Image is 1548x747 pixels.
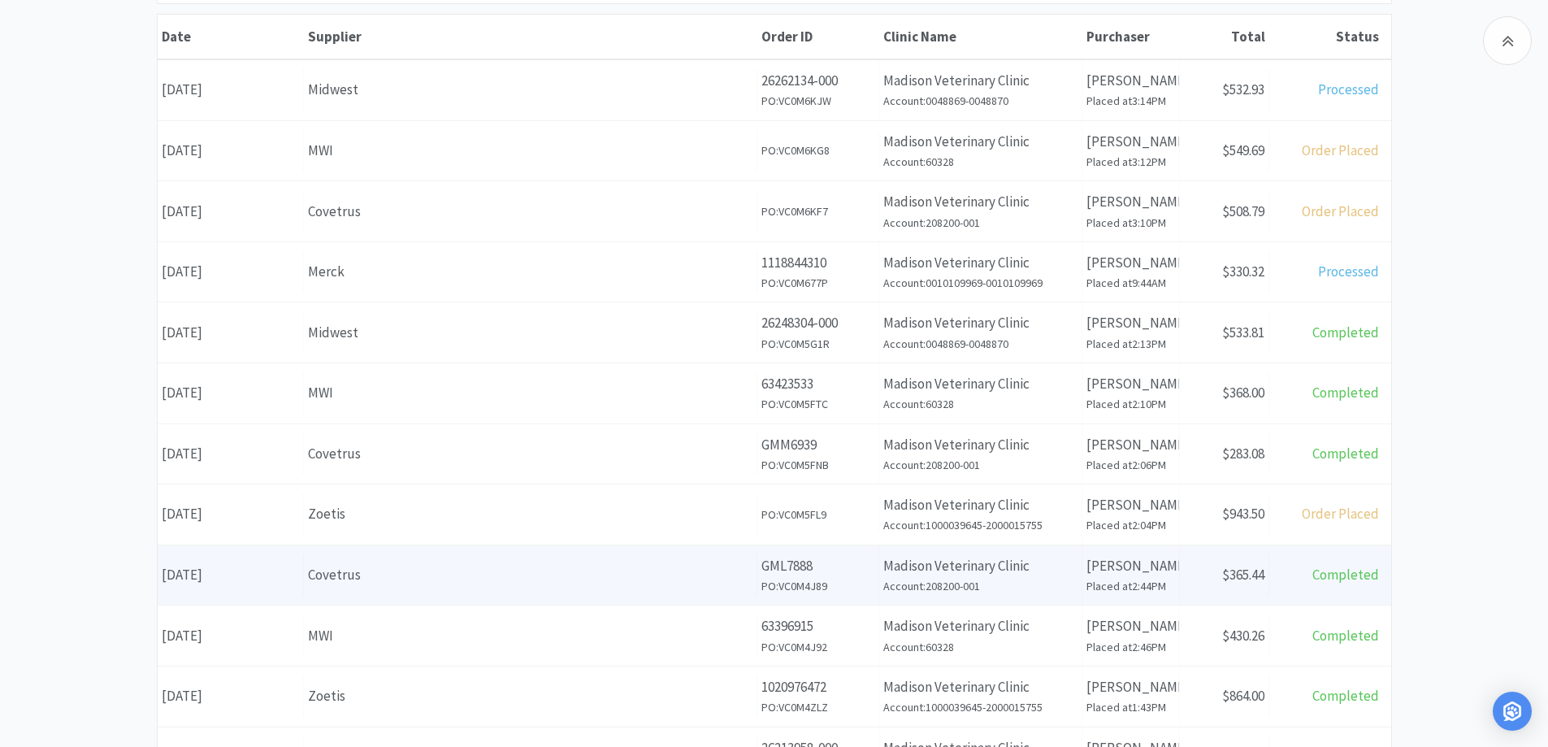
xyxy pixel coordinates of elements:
h6: Placed at 3:10PM [1086,214,1175,232]
h6: PO: VC0M6KJW [761,92,874,110]
div: Zoetis [308,685,752,707]
h6: PO: VC0M5FTC [761,395,874,413]
h6: PO: VC0M5FNB [761,456,874,474]
p: 1020976472 [761,676,874,698]
p: Madison Veterinary Clinic [883,131,1078,153]
h6: PO: VC0M5FL9 [761,506,874,523]
h6: Placed at 9:44AM [1086,274,1175,292]
p: [PERSON_NAME] [1086,312,1175,334]
span: $549.69 [1222,141,1264,159]
span: Completed [1312,687,1379,705]
div: Covetrus [308,201,752,223]
h6: Account: 60328 [883,395,1078,413]
h6: Placed at 3:12PM [1086,153,1175,171]
span: $283.08 [1222,445,1264,463]
div: Merck [308,261,752,283]
p: [PERSON_NAME] [1086,70,1175,92]
div: Covetrus [308,443,752,465]
h6: PO: VC0M6KG8 [761,141,874,159]
h6: PO: VC0M4J89 [761,577,874,595]
span: Completed [1312,324,1379,341]
div: Supplier [308,28,753,46]
h6: PO: VC0M4J92 [761,638,874,656]
h6: Account: 208200-001 [883,214,1078,232]
h6: Account: 208200-001 [883,456,1078,474]
h6: Placed at 2:06PM [1086,456,1175,474]
span: $533.81 [1222,324,1264,341]
p: Madison Veterinary Clinic [883,312,1078,334]
h6: Placed at 2:04PM [1086,516,1175,534]
div: Total [1184,28,1265,46]
div: [DATE] [158,69,304,111]
h6: PO: VC0M4ZLZ [761,698,874,716]
p: Madison Veterinary Clinic [883,373,1078,395]
p: [PERSON_NAME] [1086,131,1175,153]
div: Covetrus [308,564,752,586]
span: Completed [1312,445,1379,463]
div: MWI [308,382,752,404]
h6: Account: 0048869-0048870 [883,92,1078,110]
div: MWI [308,140,752,162]
div: Open Intercom Messenger [1493,692,1532,731]
p: [PERSON_NAME] [1086,676,1175,698]
div: [DATE] [158,493,304,535]
h6: Placed at 2:10PM [1086,395,1175,413]
p: [PERSON_NAME] [1086,615,1175,637]
p: Madison Veterinary Clinic [883,555,1078,577]
div: Purchaser [1086,28,1176,46]
span: Completed [1312,384,1379,402]
div: MWI [308,625,752,647]
h6: Account: 208200-001 [883,577,1078,595]
div: Order ID [761,28,875,46]
div: Clinic Name [883,28,1078,46]
div: [DATE] [158,312,304,354]
span: $508.79 [1222,202,1264,220]
p: [PERSON_NAME] [1086,252,1175,274]
span: Completed [1312,627,1379,645]
p: GMM6939 [761,434,874,456]
p: Madison Veterinary Clinic [883,191,1078,213]
div: [DATE] [158,675,304,717]
div: Midwest [308,79,752,101]
span: $430.26 [1222,627,1264,645]
h6: PO: VC0M6KF7 [761,202,874,220]
p: [PERSON_NAME] [1086,373,1175,395]
div: Date [162,28,300,46]
div: Zoetis [308,503,752,525]
div: [DATE] [158,130,304,172]
p: Madison Veterinary Clinic [883,494,1078,516]
h6: Placed at 2:44PM [1086,577,1175,595]
p: GML7888 [761,555,874,577]
span: Order Placed [1302,141,1379,159]
p: Madison Veterinary Clinic [883,434,1078,456]
span: Order Placed [1302,202,1379,220]
div: Status [1273,28,1379,46]
h6: Placed at 3:14PM [1086,92,1175,110]
p: Madison Veterinary Clinic [883,615,1078,637]
h6: Account: 0048869-0048870 [883,335,1078,353]
span: $532.93 [1222,80,1264,98]
p: 26248304-000 [761,312,874,334]
span: $864.00 [1222,687,1264,705]
div: [DATE] [158,191,304,232]
h6: Account: 1000039645-2000015755 [883,698,1078,716]
span: Processed [1318,263,1379,280]
h6: Account: 60328 [883,153,1078,171]
h6: Account: 0010109969-0010109969 [883,274,1078,292]
h6: PO: VC0M677P [761,274,874,292]
p: [PERSON_NAME] [1086,494,1175,516]
span: $943.50 [1222,505,1264,523]
p: 26262134-000 [761,70,874,92]
p: 63396915 [761,615,874,637]
span: $368.00 [1222,384,1264,402]
h6: Placed at 2:13PM [1086,335,1175,353]
p: [PERSON_NAME] [1086,434,1175,456]
span: $365.44 [1222,566,1264,584]
div: [DATE] [158,251,304,293]
h6: Account: 60328 [883,638,1078,656]
p: Madison Veterinary Clinic [883,252,1078,274]
span: Processed [1318,80,1379,98]
p: 1118844310 [761,252,874,274]
div: [DATE] [158,372,304,414]
span: $330.32 [1222,263,1264,280]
